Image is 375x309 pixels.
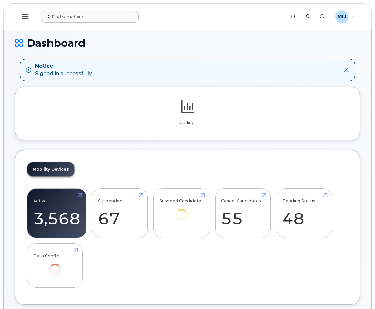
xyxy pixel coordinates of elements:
[98,192,142,234] a: Suspended 67
[221,192,265,234] a: Cancel Candidates 55
[15,37,360,49] h1: Dashboard
[27,120,348,125] p: Loading...
[159,192,204,229] a: Suspend Candidates
[33,247,77,284] a: Data Conflicts
[35,63,93,77] div: Signed in successfully.
[35,63,93,70] strong: Notice
[282,192,326,234] a: Pending Status 48
[33,192,80,234] a: Active 3,568
[27,162,74,176] a: Mobility Devices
